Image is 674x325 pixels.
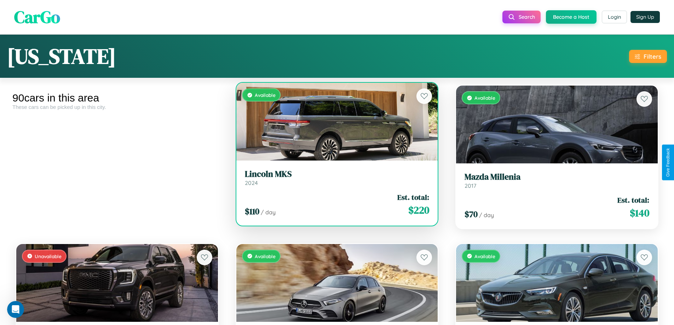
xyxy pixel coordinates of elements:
button: Login [602,11,627,23]
button: Filters [629,50,667,63]
iframe: Intercom live chat [7,301,24,318]
span: 2024 [245,179,258,186]
span: 2017 [465,182,476,189]
span: Unavailable [35,253,62,259]
span: Est. total: [617,195,649,205]
a: Mazda Millenia2017 [465,172,649,189]
span: Available [255,253,276,259]
a: Lincoln MKS2024 [245,169,430,186]
span: CarGo [14,5,60,29]
button: Become a Host [546,10,597,24]
h3: Mazda Millenia [465,172,649,182]
span: $ 110 [245,205,259,217]
span: $ 220 [408,203,429,217]
span: / day [261,209,276,216]
button: Sign Up [630,11,660,23]
span: $ 70 [465,208,478,220]
button: Search [502,11,541,23]
h1: [US_STATE] [7,42,116,71]
span: Search [519,14,535,20]
span: Available [474,253,495,259]
div: These cars can be picked up in this city. [12,104,222,110]
h3: Lincoln MKS [245,169,430,179]
span: Est. total: [397,192,429,202]
span: / day [479,211,494,219]
div: 90 cars in this area [12,92,222,104]
span: Available [255,92,276,98]
div: Filters [644,53,661,60]
div: Give Feedback [666,148,670,177]
span: Available [474,95,495,101]
span: $ 140 [630,206,649,220]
